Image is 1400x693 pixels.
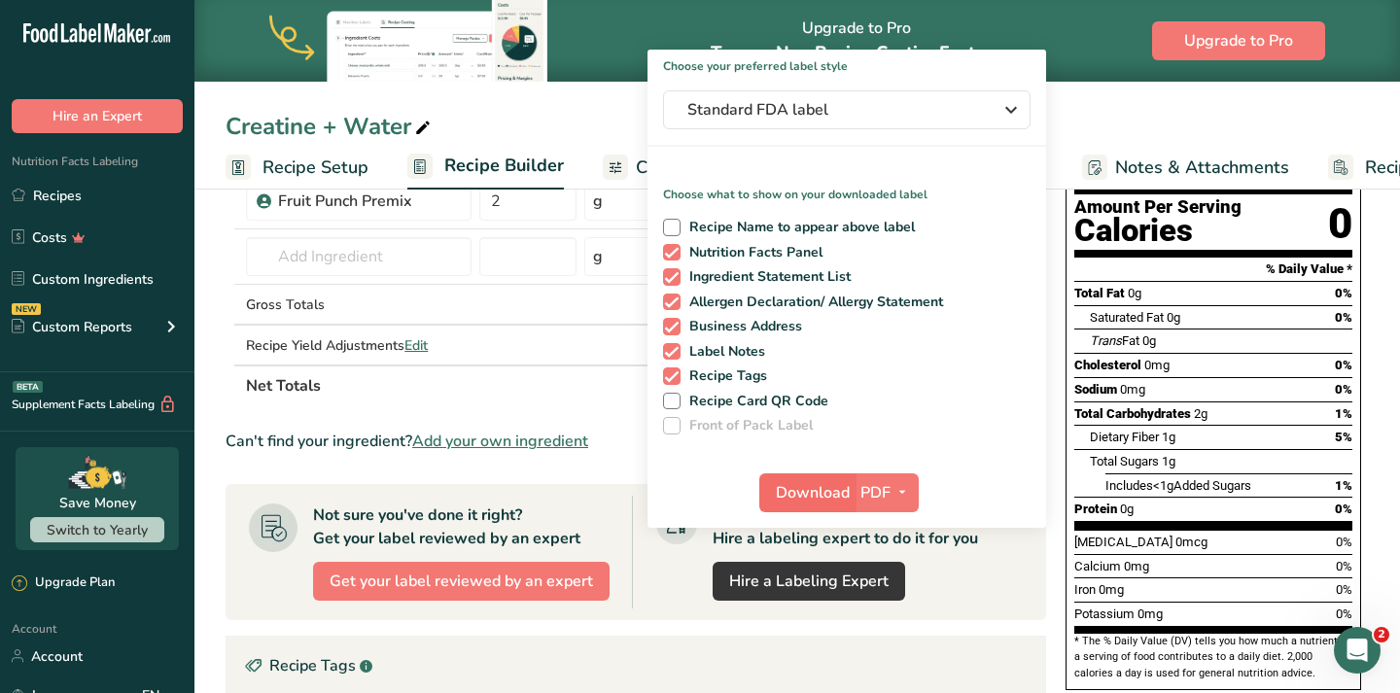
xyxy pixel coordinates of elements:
[1167,310,1180,325] span: 0g
[1162,430,1175,444] span: 1g
[1153,478,1173,493] span: <1g
[855,473,919,512] button: PDF
[59,493,136,513] div: Save Money
[444,153,564,179] span: Recipe Builder
[246,335,472,356] div: Recipe Yield Adjustments
[246,237,472,276] input: Add Ingredient
[1335,478,1352,493] span: 1%
[226,430,1046,453] div: Can't find your ingredient?
[1115,155,1289,181] span: Notes & Attachments
[1335,310,1352,325] span: 0%
[1124,559,1149,573] span: 0mg
[226,146,368,190] a: Recipe Setup
[1099,582,1124,597] span: 0mg
[1335,406,1352,421] span: 1%
[1074,406,1191,421] span: Total Carbohydrates
[713,562,905,601] a: Hire a Labeling Expert
[681,367,768,385] span: Recipe Tags
[636,155,770,181] span: Customize Label
[407,144,564,191] a: Recipe Builder
[1336,559,1352,573] span: 0%
[313,503,580,550] div: Not sure you've done it right? Get your label reviewed by an expert
[681,393,829,410] span: Recipe Card QR Code
[1074,217,1242,245] div: Calories
[412,430,588,453] span: Add your own ingredient
[681,294,944,311] span: Allergen Declaration/ Allergy Statement
[242,364,812,405] th: Net Totals
[226,109,435,144] div: Creatine + Water
[1336,535,1352,549] span: 0%
[1335,502,1352,516] span: 0%
[1074,535,1172,549] span: [MEDICAL_DATA]
[1074,582,1096,597] span: Iron
[711,1,1002,82] div: Upgrade to Pro
[404,336,428,355] span: Edit
[1090,430,1159,444] span: Dietary Fiber
[330,570,593,593] span: Get your label reviewed by an expert
[647,50,1046,75] h1: Choose your preferred label style
[246,295,472,315] div: Gross Totals
[681,343,766,361] span: Label Notes
[1184,29,1293,52] span: Upgrade to Pro
[681,268,852,286] span: Ingredient Statement List
[1074,634,1352,681] section: * The % Daily Value (DV) tells you how much a nutrient in a serving of food contributes to a dail...
[1074,286,1125,300] span: Total Fat
[1334,627,1381,674] iframe: Intercom live chat
[681,244,823,261] span: Nutrition Facts Panel
[262,155,368,181] span: Recipe Setup
[12,317,132,337] div: Custom Reports
[1074,382,1117,397] span: Sodium
[681,318,803,335] span: Business Address
[1328,198,1352,250] div: 0
[1335,286,1352,300] span: 0%
[1336,606,1352,621] span: 0%
[1120,502,1134,516] span: 0g
[815,41,939,64] span: Recipe Costing
[1128,286,1141,300] span: 0g
[1074,358,1141,372] span: Cholesterol
[1120,382,1145,397] span: 0mg
[593,190,603,213] div: g
[1144,358,1170,372] span: 0mg
[313,562,610,601] button: Get your label reviewed by an expert
[1374,627,1389,642] span: 2
[1137,606,1163,621] span: 0mg
[1142,333,1156,348] span: 0g
[860,481,891,504] span: PDF
[603,146,770,190] a: Customize Label
[759,473,855,512] button: Download
[1082,146,1289,190] a: Notes & Attachments
[1335,382,1352,397] span: 0%
[12,573,115,593] div: Upgrade Plan
[776,481,850,504] span: Download
[647,170,1046,203] p: Choose what to show on your downloaded label
[1335,430,1352,444] span: 5%
[13,381,43,393] div: BETA
[1152,21,1325,60] button: Upgrade to Pro
[278,190,460,213] div: Fruit Punch Premix
[687,98,979,121] span: Standard FDA label
[681,219,916,236] span: Recipe Name to appear above label
[47,521,148,539] span: Switch to Yearly
[1074,559,1121,573] span: Calcium
[681,417,814,434] span: Front of Pack Label
[1336,582,1352,597] span: 0%
[12,303,41,315] div: NEW
[711,41,1002,64] span: Try our New Feature
[1074,258,1352,281] section: % Daily Value *
[663,90,1031,129] button: Standard FDA label
[1074,606,1135,621] span: Potassium
[1090,333,1122,348] i: Trans
[1090,454,1159,468] span: Total Sugars
[1074,198,1242,217] div: Amount Per Serving
[1335,358,1352,372] span: 0%
[1105,478,1251,493] span: Includes Added Sugars
[1074,502,1117,516] span: Protein
[12,99,183,133] button: Hire an Expert
[1175,535,1207,549] span: 0mcg
[1194,406,1207,421] span: 2g
[1090,310,1164,325] span: Saturated Fat
[1090,333,1139,348] span: Fat
[1162,454,1175,468] span: 1g
[30,517,164,542] button: Switch to Yearly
